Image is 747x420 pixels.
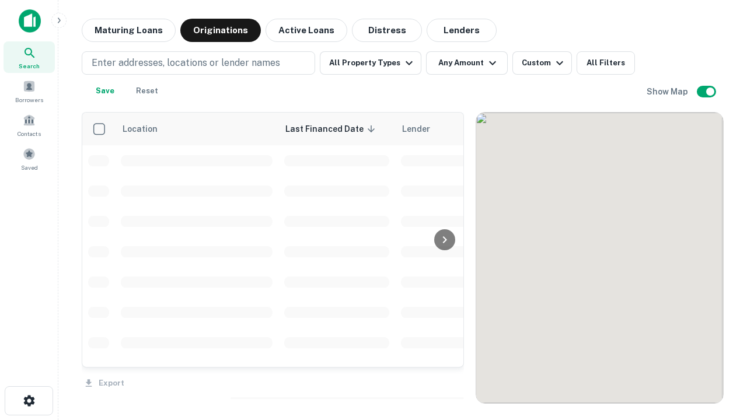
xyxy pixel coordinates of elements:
button: Save your search to get updates of matches that match your search criteria. [86,79,124,103]
h6: Show Map [647,85,690,98]
button: Lenders [427,19,497,42]
span: Search [19,61,40,71]
span: Location [122,122,173,136]
span: Contacts [18,129,41,138]
button: Maturing Loans [82,19,176,42]
span: Lender [402,122,430,136]
button: All Filters [577,51,635,75]
span: Borrowers [15,95,43,104]
span: Saved [21,163,38,172]
button: Active Loans [266,19,347,42]
th: Lender [395,113,582,145]
span: Last Financed Date [285,122,379,136]
button: Reset [128,79,166,103]
button: Originations [180,19,261,42]
th: Last Financed Date [278,113,395,145]
button: Enter addresses, locations or lender names [82,51,315,75]
a: Contacts [4,109,55,141]
div: Custom [522,56,567,70]
p: Enter addresses, locations or lender names [92,56,280,70]
button: All Property Types [320,51,421,75]
button: Custom [512,51,572,75]
div: 0 0 [476,113,723,403]
a: Search [4,41,55,73]
iframe: Chat Widget [689,327,747,383]
button: Distress [352,19,422,42]
th: Location [115,113,278,145]
button: Any Amount [426,51,508,75]
a: Borrowers [4,75,55,107]
a: Saved [4,143,55,174]
img: capitalize-icon.png [19,9,41,33]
